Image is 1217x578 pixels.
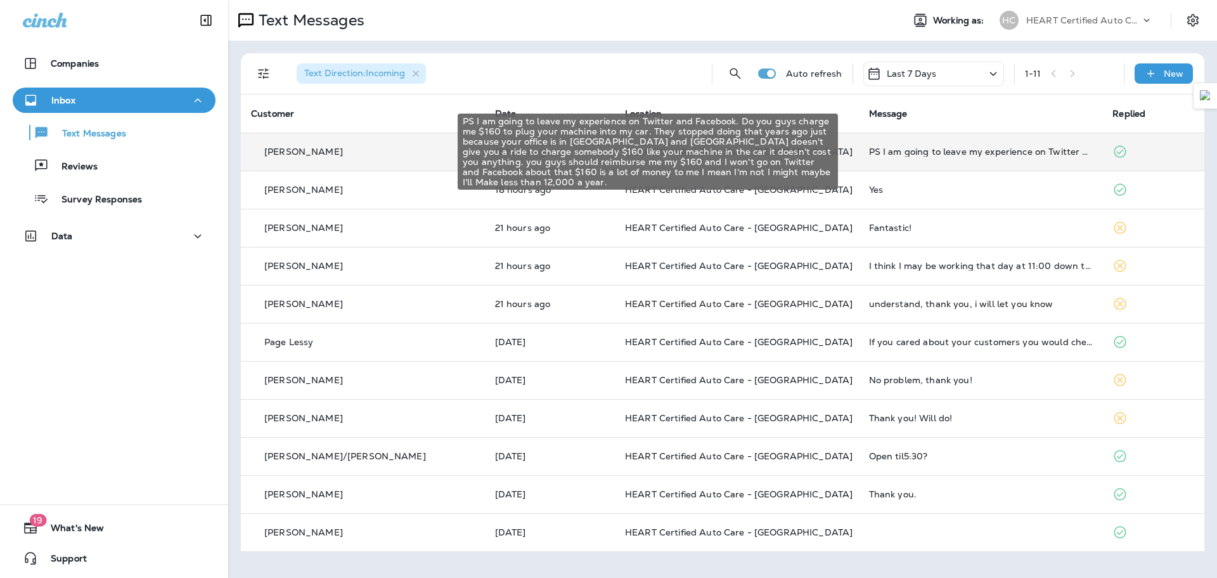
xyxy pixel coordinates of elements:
[13,119,216,146] button: Text Messages
[51,95,75,105] p: Inbox
[625,336,853,348] span: HEART Certified Auto Care - [GEOGRAPHIC_DATA]
[264,299,343,309] p: [PERSON_NAME]
[49,161,98,173] p: Reviews
[29,514,46,527] span: 19
[495,451,605,461] p: Sep 16, 2025 04:51 PM
[1000,11,1019,30] div: HC
[251,61,276,86] button: Filters
[13,88,216,113] button: Inbox
[264,375,343,385] p: [PERSON_NAME]
[625,527,853,538] span: HEART Certified Auto Care - [GEOGRAPHIC_DATA]
[625,412,853,424] span: HEART Certified Auto Care - [GEOGRAPHIC_DATA]
[264,489,343,499] p: [PERSON_NAME]
[887,69,937,79] p: Last 7 Days
[625,222,853,233] span: HEART Certified Auto Care - [GEOGRAPHIC_DATA]
[495,413,605,423] p: Sep 16, 2025 05:29 PM
[264,261,343,271] p: [PERSON_NAME]
[264,413,343,423] p: [PERSON_NAME]
[264,185,343,195] p: [PERSON_NAME]
[625,374,853,386] span: HEART Certified Auto Care - [GEOGRAPHIC_DATA]
[49,128,126,140] p: Text Messages
[933,15,987,26] span: Working as:
[38,553,87,568] span: Support
[251,108,294,119] span: Customer
[1025,69,1041,79] div: 1 - 11
[264,527,343,537] p: [PERSON_NAME]
[188,8,224,33] button: Collapse Sidebar
[495,108,517,119] span: Date
[869,337,1093,347] div: If you cared about your customers you would check for recalls especially for expensive repairs. I...
[49,194,142,206] p: Survey Responses
[1164,69,1183,79] p: New
[495,261,605,271] p: Sep 22, 2025 11:14 AM
[869,261,1093,271] div: I think I may be working that day at 11:00 down the street. If so, I'll have to pick up my car af...
[495,223,605,233] p: Sep 22, 2025 11:22 AM
[13,185,216,212] button: Survey Responses
[495,337,605,347] p: Sep 20, 2025 07:39 PM
[625,108,662,119] span: Location
[625,260,853,272] span: HEART Certified Auto Care - [GEOGRAPHIC_DATA]
[13,152,216,179] button: Reviews
[495,527,605,537] p: Sep 16, 2025 06:20 AM
[869,451,1093,461] div: Open til5:30?
[51,231,73,241] p: Data
[264,337,313,347] p: Page Lessy
[723,61,748,86] button: Search Messages
[625,298,853,310] span: HEART Certified Auto Care - [GEOGRAPHIC_DATA]
[13,223,216,249] button: Data
[13,515,216,541] button: 19What's New
[1026,15,1140,25] p: HEART Certified Auto Care
[495,375,605,385] p: Sep 18, 2025 03:24 PM
[869,299,1093,309] div: understand, thank you, i will let you know
[38,523,104,538] span: What's New
[869,147,1093,157] div: PS I am going to leave my experience on Twitter and Facebook. Do you guys charge me $160 to plug ...
[495,185,605,195] p: Sep 22, 2025 02:04 PM
[13,51,216,76] button: Companies
[625,489,853,500] span: HEART Certified Auto Care - [GEOGRAPHIC_DATA]
[254,11,364,30] p: Text Messages
[869,108,908,119] span: Message
[304,67,405,79] span: Text Direction : Incoming
[264,451,426,461] p: [PERSON_NAME]/[PERSON_NAME]
[625,450,853,462] span: HEART Certified Auto Care - [GEOGRAPHIC_DATA]
[869,489,1093,499] div: Thank you.
[1200,90,1211,102] img: Detect Auto
[495,299,605,309] p: Sep 22, 2025 11:11 AM
[51,58,99,69] p: Companies
[1112,108,1145,119] span: Replied
[13,546,216,571] button: Support
[1182,9,1204,32] button: Settings
[264,147,343,157] p: [PERSON_NAME]
[786,69,842,79] p: Auto refresh
[869,375,1093,385] div: No problem, thank you!
[869,223,1093,233] div: Fantastic!
[264,223,343,233] p: [PERSON_NAME]
[495,489,605,499] p: Sep 16, 2025 10:38 AM
[458,114,838,190] div: PS I am going to leave my experience on Twitter and Facebook. Do you guys charge me $160 to plug ...
[297,63,426,84] div: Text Direction:Incoming
[869,185,1093,195] div: Yes
[869,413,1093,423] div: Thank you! Will do!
